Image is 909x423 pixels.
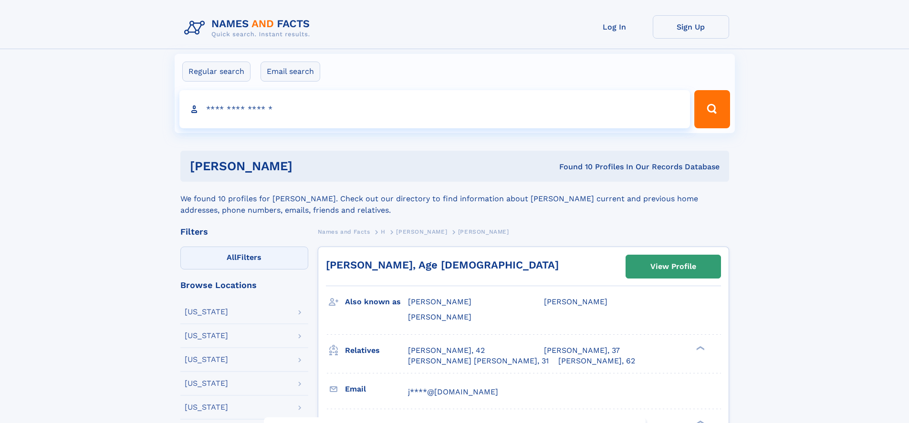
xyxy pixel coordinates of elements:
[180,227,308,236] div: Filters
[626,255,721,278] a: View Profile
[408,297,471,306] span: [PERSON_NAME]
[185,380,228,387] div: [US_STATE]
[180,281,308,289] div: Browse Locations
[179,90,690,128] input: search input
[185,356,228,363] div: [US_STATE]
[653,15,729,39] a: Sign Up
[408,312,471,321] span: [PERSON_NAME]
[458,228,509,235] span: [PERSON_NAME]
[180,247,308,269] label: Filters
[426,162,720,172] div: Found 10 Profiles In Our Records Database
[345,381,408,397] h3: Email
[544,345,620,356] a: [PERSON_NAME], 37
[180,182,729,216] div: We found 10 profiles for [PERSON_NAME]. Check out our directory to find information about [PERSON...
[408,356,549,366] a: [PERSON_NAME] [PERSON_NAME], 31
[318,226,370,237] a: Names and Facts
[185,332,228,340] div: [US_STATE]
[396,228,447,235] span: [PERSON_NAME]
[396,226,447,237] a: [PERSON_NAME]
[345,342,408,359] h3: Relatives
[326,259,559,271] a: [PERSON_NAME], Age [DEMOGRAPHIC_DATA]
[408,345,485,356] a: [PERSON_NAME], 42
[190,160,426,172] h1: [PERSON_NAME]
[558,356,635,366] a: [PERSON_NAME], 62
[345,294,408,310] h3: Also known as
[185,403,228,411] div: [US_STATE]
[544,297,607,306] span: [PERSON_NAME]
[650,256,696,278] div: View Profile
[381,228,386,235] span: H
[694,90,730,128] button: Search Button
[694,345,705,351] div: ❯
[227,253,237,262] span: All
[576,15,653,39] a: Log In
[185,308,228,316] div: [US_STATE]
[180,15,318,41] img: Logo Names and Facts
[182,62,251,82] label: Regular search
[261,62,320,82] label: Email search
[381,226,386,237] a: H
